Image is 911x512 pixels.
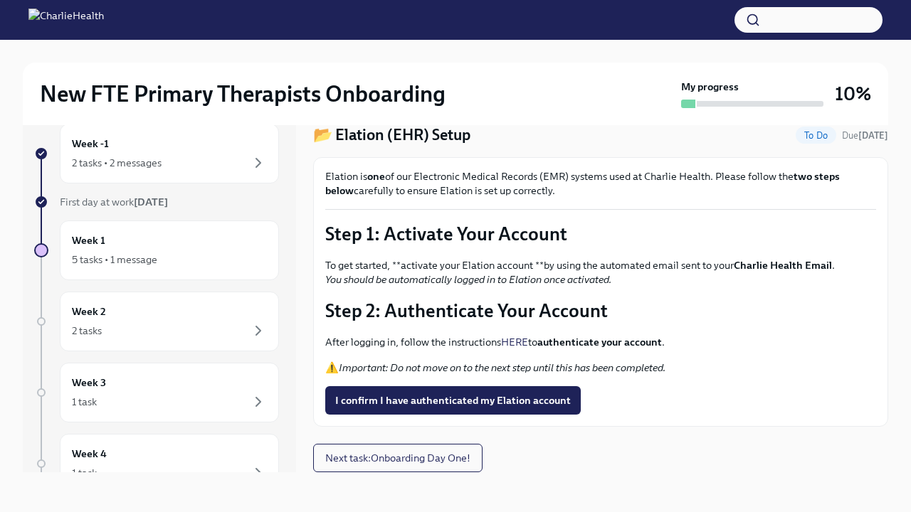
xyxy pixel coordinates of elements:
[842,130,888,141] span: Due
[313,444,483,472] button: Next task:Onboarding Day One!
[34,220,279,280] a: Week 15 tasks • 1 message
[335,393,571,407] span: I confirm I have authenticated my Elation account
[313,124,470,146] h4: 📂 Elation (EHR) Setup
[501,336,528,348] a: HERE
[72,324,102,338] div: 2 tasks
[34,363,279,422] a: Week 31 task
[325,169,876,198] p: Elation is of our Electronic Medical Records (EMR) systems used at Charlie Health. Please follow ...
[72,156,162,170] div: 2 tasks • 2 messages
[28,9,104,31] img: CharlieHealth
[325,298,876,324] p: Step 2: Authenticate Your Account
[325,386,581,415] button: I confirm I have authenticated my Elation account
[134,196,168,208] strong: [DATE]
[72,304,106,319] h6: Week 2
[325,361,876,375] p: ⚠️
[60,196,168,208] span: First day at work
[72,466,97,480] div: 1 task
[34,124,279,183] a: Week -12 tasks • 2 messages
[339,361,665,374] em: Important: Do not move on to the next step until this has been completed.
[72,136,109,151] h6: Week -1
[537,336,662,348] strong: authenticate your account
[34,195,279,209] a: First day at work[DATE]
[72,446,107,462] h6: Week 4
[325,273,611,286] em: You should be automatically logged in to Elation once activated.
[40,80,446,108] h2: New FTE Primary Therapists Onboarding
[842,129,888,142] span: September 12th, 2025 07:00
[325,221,876,247] p: Step 1: Activate Your Account
[325,335,876,349] p: After logging in, follow the instructions to .
[325,258,876,287] p: To get started, **activate your Elation account **by using the automated email sent to your .
[681,80,739,94] strong: My progress
[72,233,105,248] h6: Week 1
[34,434,279,494] a: Week 41 task
[325,451,470,465] span: Next task : Onboarding Day One!
[367,170,385,183] strong: one
[858,130,888,141] strong: [DATE]
[72,375,106,390] h6: Week 3
[34,292,279,351] a: Week 22 tasks
[72,252,157,267] div: 5 tasks • 1 message
[734,259,832,272] strong: Charlie Health Email
[72,395,97,409] div: 1 task
[835,81,871,107] h3: 10%
[796,130,836,141] span: To Do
